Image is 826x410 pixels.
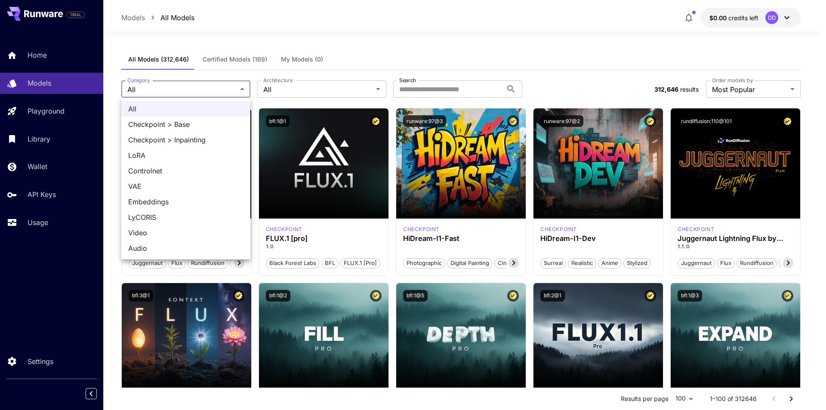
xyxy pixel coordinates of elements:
span: Audio [128,243,243,253]
span: Checkpoint > Inpainting [128,135,243,145]
span: Embeddings [128,197,243,207]
span: VAE [128,181,243,191]
span: LoRA [128,150,243,160]
span: LyCORIS [128,212,243,222]
span: Controlnet [128,166,243,176]
span: All [128,104,243,114]
span: Video [128,228,243,238]
span: Checkpoint > Base [128,119,243,129]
